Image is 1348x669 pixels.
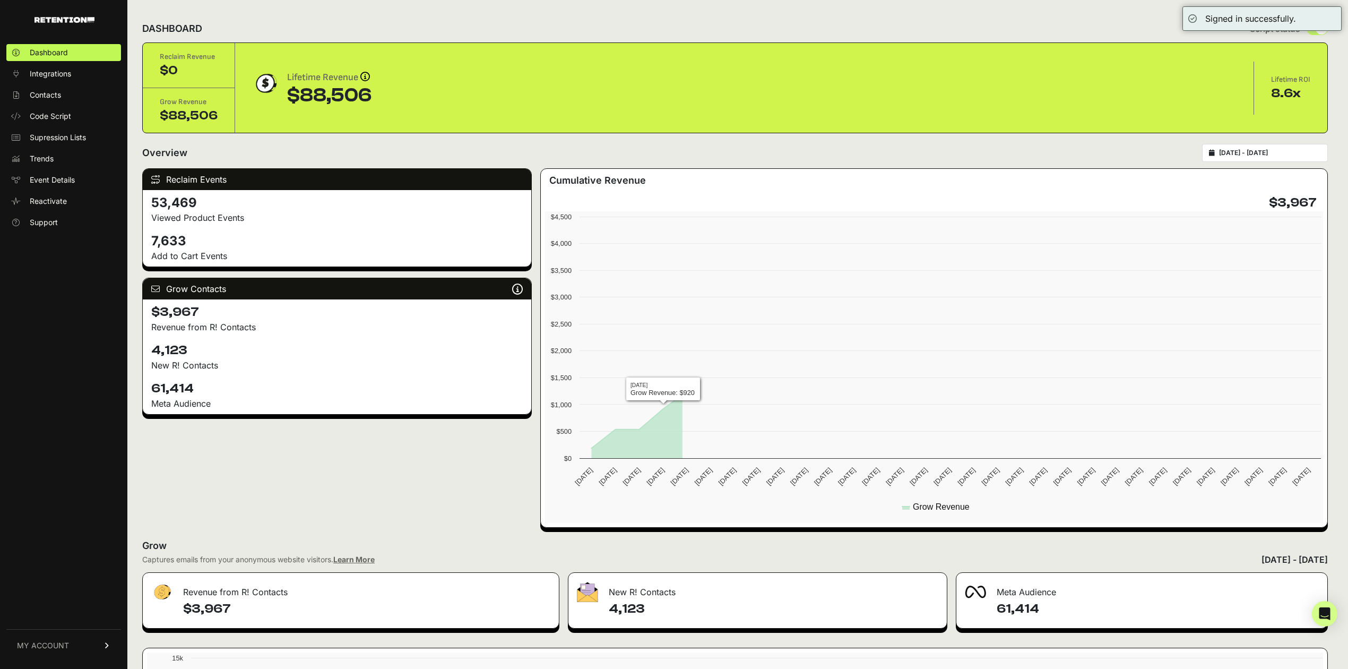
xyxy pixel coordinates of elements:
a: Support [6,214,121,231]
text: [DATE] [573,466,594,487]
text: [DATE] [1291,466,1311,487]
text: [DATE] [980,466,1000,487]
p: New R! Contacts [151,359,523,372]
div: $0 [160,62,218,79]
h4: 61,414 [997,601,1319,617]
text: 15k [172,654,183,662]
text: [DATE] [860,466,881,487]
text: [DATE] [956,466,977,487]
text: $500 [557,427,572,435]
a: Trends [6,150,121,167]
h2: DASHBOARD [142,21,202,36]
h4: 4,123 [609,601,938,617]
img: fa-envelope-19ae18322b30453b285274b1b8af3d052b27d846a4fbe8435d1a52b978f639a2.png [577,582,598,602]
span: MY ACCOUNT [17,640,69,651]
text: [DATE] [1004,466,1025,487]
h4: $3,967 [151,304,523,321]
div: Grow Revenue [160,97,218,107]
div: Captures emails from your anonymous website visitors. [142,554,375,565]
img: dollar-coin-05c43ed7efb7bc0c12610022525b4bbbb207c7efeef5aecc26f025e68dcafac9.png [252,70,279,97]
span: Code Script [30,111,71,122]
text: $3,500 [551,267,572,275]
h4: 7,633 [151,233,523,250]
text: [DATE] [932,466,953,487]
text: $0 [564,454,572,462]
text: [DATE] [1195,466,1216,487]
text: [DATE] [1171,466,1192,487]
div: Reclaim Revenue [160,52,218,62]
span: Dashboard [30,47,68,58]
text: [DATE] [717,466,738,487]
text: [DATE] [1243,466,1264,487]
div: $88,506 [160,107,218,124]
div: Meta Audience [956,573,1327,605]
div: Reclaim Events [143,169,531,190]
text: [DATE] [1219,466,1240,487]
text: [DATE] [765,466,785,487]
text: [DATE] [741,466,762,487]
text: $1,500 [551,374,572,382]
text: Grow Revenue [913,502,970,511]
text: [DATE] [836,466,857,487]
text: [DATE] [1147,466,1168,487]
text: [DATE] [1076,466,1096,487]
h2: Grow [142,538,1328,553]
a: Contacts [6,87,121,104]
text: $4,500 [551,213,572,221]
text: [DATE] [813,466,833,487]
div: Meta Audience [151,397,523,410]
img: fa-dollar-13500eef13a19c4ab2b9ed9ad552e47b0d9fc28b02b83b90ba0e00f96d6372e9.png [151,582,172,603]
a: Integrations [6,65,121,82]
span: Integrations [30,68,71,79]
h4: $3,967 [1269,194,1317,211]
span: Supression Lists [30,132,86,143]
a: MY ACCOUNT [6,629,121,662]
h4: 4,123 [151,342,523,359]
a: Learn More [333,555,375,564]
a: Dashboard [6,44,121,61]
div: $88,506 [287,85,371,106]
h3: Cumulative Revenue [549,173,646,188]
text: $2,500 [551,320,572,328]
p: Add to Cart Events [151,250,523,262]
img: Retention.com [34,17,94,23]
text: [DATE] [621,466,642,487]
text: [DATE] [669,466,690,487]
span: Contacts [30,90,61,100]
text: [DATE] [908,466,929,487]
text: $3,000 [551,293,572,301]
div: [DATE] - [DATE] [1261,553,1328,566]
text: [DATE] [884,466,905,487]
img: fa-meta-2f981b61bb99beabf952f7030308934f19ce035c18b003e963880cc3fabeebb7.png [965,586,986,598]
p: Viewed Product Events [151,211,523,224]
span: Support [30,217,58,228]
text: [DATE] [645,466,666,487]
div: New R! Contacts [568,573,947,605]
a: Code Script [6,108,121,125]
text: $2,000 [551,347,572,355]
text: [DATE] [1124,466,1144,487]
h4: 53,469 [151,194,523,211]
p: Revenue from R! Contacts [151,321,523,333]
text: [DATE] [1267,466,1287,487]
h4: 61,414 [151,380,523,397]
h4: $3,967 [183,601,550,617]
div: Revenue from R! Contacts [143,573,559,605]
span: Event Details [30,175,75,185]
div: Open Intercom Messenger [1312,601,1337,627]
div: Lifetime Revenue [287,70,371,85]
span: Reactivate [30,196,67,207]
text: [DATE] [1028,466,1049,487]
text: [DATE] [1100,466,1120,487]
text: $4,000 [551,239,572,247]
text: [DATE] [693,466,714,487]
div: Grow Contacts [143,278,531,299]
h2: Overview [142,145,187,160]
text: $1,000 [551,401,572,409]
text: [DATE] [1052,466,1073,487]
text: [DATE] [597,466,618,487]
span: Trends [30,153,54,164]
div: 8.6x [1271,85,1310,102]
div: Lifetime ROI [1271,74,1310,85]
a: Reactivate [6,193,121,210]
